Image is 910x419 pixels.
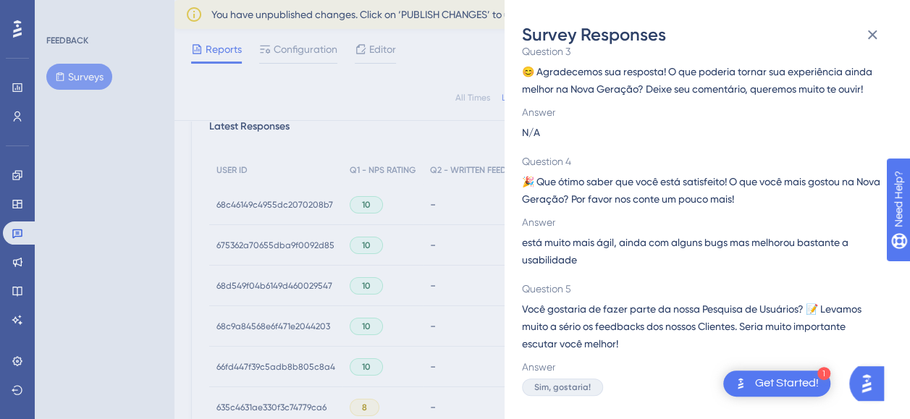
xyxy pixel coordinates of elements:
[522,300,881,352] span: Você gostaria de fazer parte da nossa Pesquisa de Usuários? 📝 Levamos muito a sério os feedbacks ...
[522,358,881,376] span: Answer
[522,153,881,170] span: Question 4
[723,371,830,397] div: Open Get Started! checklist, remaining modules: 1
[732,375,749,392] img: launcher-image-alternative-text
[34,4,90,21] span: Need Help?
[522,213,881,231] span: Answer
[522,23,893,46] div: Survey Responses
[522,103,881,121] span: Answer
[849,362,893,405] iframe: UserGuiding AI Assistant Launcher
[755,376,819,392] div: Get Started!
[522,124,540,141] span: N/A
[522,280,881,297] span: Question 5
[522,173,881,208] span: 🎉 Que ótimo saber que você está satisfeito! O que você mais gostou na Nova Geração? Por favor nos...
[522,234,881,268] span: está muito mais ágil, ainda com alguns bugs mas melhorou bastante a usabilidade
[522,63,881,98] span: 😊 Agradecemos sua resposta! O que poderia tornar sua experiência ainda melhor na Nova Geração? De...
[522,43,881,60] span: Question 3
[817,367,830,380] div: 1
[534,381,591,393] span: Sim, gostaria!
